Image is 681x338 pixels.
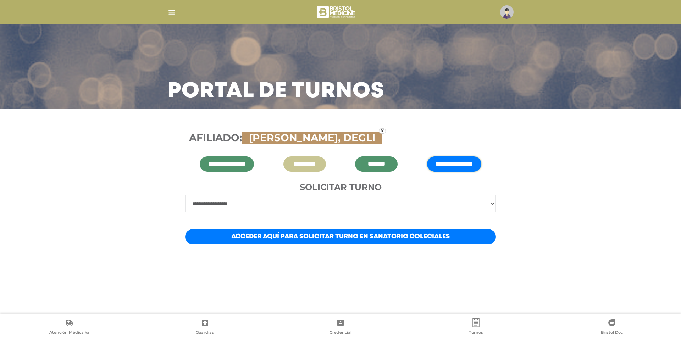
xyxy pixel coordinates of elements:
h4: Solicitar turno [185,182,496,193]
span: Guardias [196,330,214,336]
span: Atención Médica Ya [49,330,89,336]
a: Credencial [273,318,408,337]
span: Credencial [330,330,351,336]
a: Bristol Doc [544,318,680,337]
a: Atención Médica Ya [1,318,137,337]
h3: Portal de turnos [167,82,384,101]
a: Guardias [137,318,272,337]
span: Turnos [469,330,483,336]
a: x [379,128,386,134]
a: Acceder aquí para solicitar turno en Sanatorio Coleciales [185,229,496,244]
a: Turnos [408,318,544,337]
h3: Afiliado: [189,132,492,144]
span: Bristol Doc [601,330,623,336]
span: [PERSON_NAME], DEGLI [245,132,379,144]
img: profile-placeholder.svg [500,5,514,19]
img: Cober_menu-lines-white.svg [167,8,176,17]
img: bristol-medicine-blanco.png [316,4,358,21]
